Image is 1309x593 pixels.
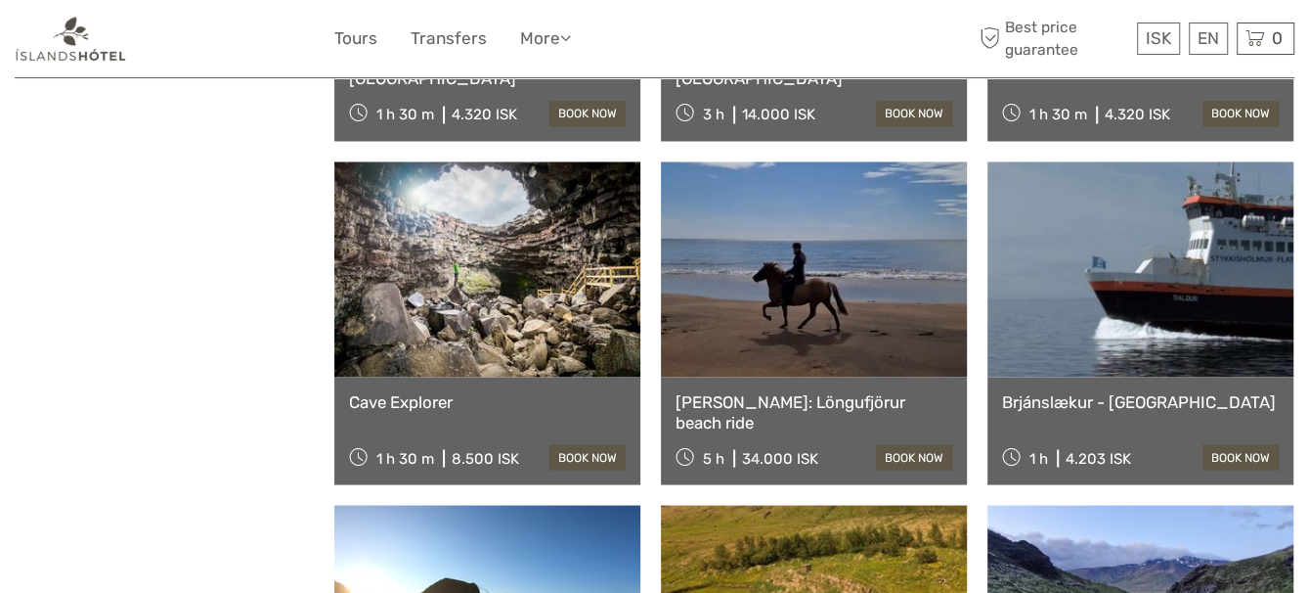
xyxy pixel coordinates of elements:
[1105,106,1170,123] div: 4.320 ISK
[452,449,519,467] div: 8.500 ISK
[703,449,724,467] span: 5 h
[349,391,626,411] a: Cave Explorer
[1189,23,1228,55] div: EN
[411,24,487,53] a: Transfers
[520,24,571,53] a: More
[376,449,434,467] span: 1 h 30 m
[27,34,221,50] p: We're away right now. Please check back later!
[876,444,952,470] a: book now
[876,101,952,126] a: book now
[1202,101,1279,126] a: book now
[742,106,815,123] div: 14.000 ISK
[225,30,248,54] button: Open LiveChat chat widget
[975,17,1132,60] span: Best price guarantee
[1202,444,1279,470] a: book now
[1146,28,1171,48] span: ISK
[742,449,818,467] div: 34.000 ISK
[1002,391,1279,411] a: Brjánslækur - [GEOGRAPHIC_DATA]
[15,15,127,63] img: 1298-aa34540a-eaca-4c1b-b063-13e4b802c612_logo_small.png
[1029,449,1048,467] span: 1 h
[676,391,952,432] a: [PERSON_NAME]: Löngufjörur beach ride
[452,106,517,123] div: 4.320 ISK
[549,101,626,126] a: book now
[334,24,377,53] a: Tours
[549,444,626,470] a: book now
[1066,449,1131,467] div: 4.203 ISK
[1029,106,1087,123] span: 1 h 30 m
[1269,28,1286,48] span: 0
[376,106,434,123] span: 1 h 30 m
[703,106,724,123] span: 3 h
